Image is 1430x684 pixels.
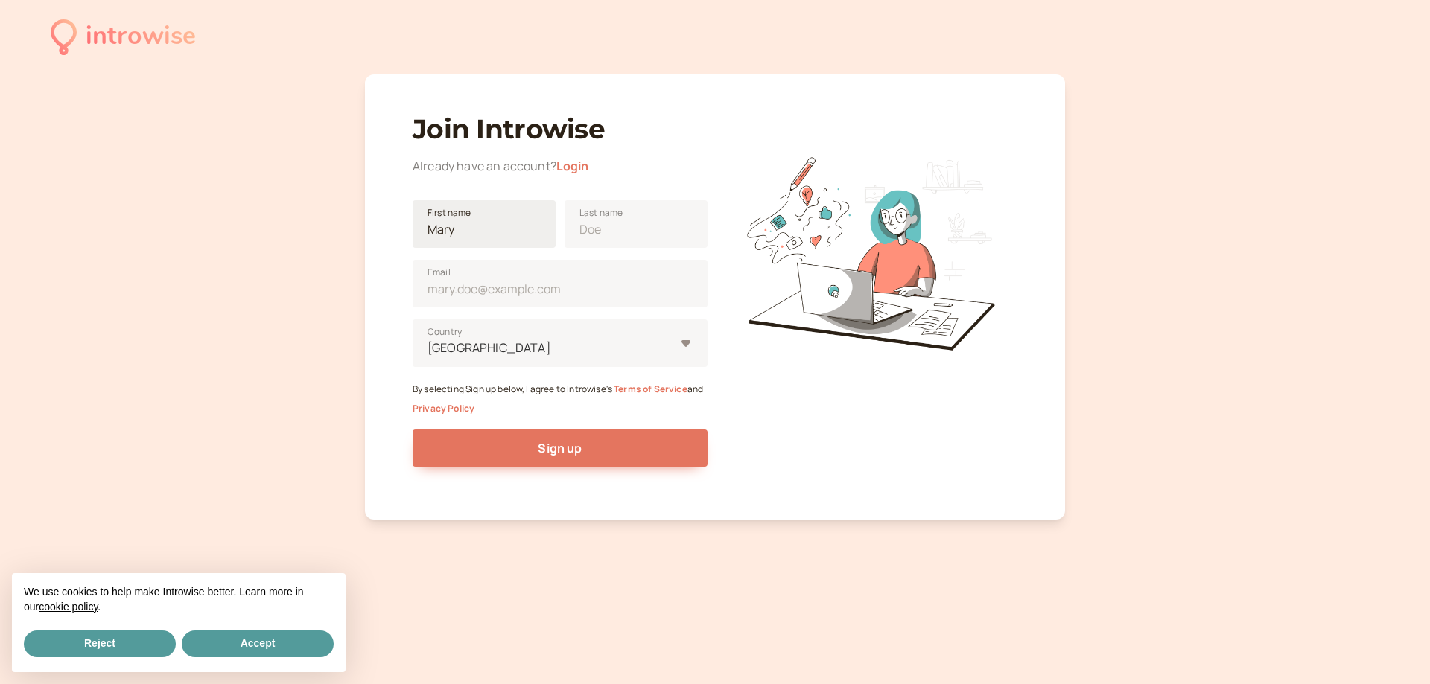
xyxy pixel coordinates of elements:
a: Privacy Policy [413,402,474,415]
a: cookie policy [39,601,98,613]
a: Terms of Service [614,383,687,395]
div: introwise [86,16,196,57]
div: We use cookies to help make Introwise better. Learn more in our . [12,573,346,627]
span: First name [428,205,471,220]
span: Country [428,325,462,339]
span: Email [428,265,451,280]
div: Already have an account? [413,157,708,176]
input: Last name [565,200,708,248]
small: By selecting Sign up below, I agree to Introwise's and [413,383,703,415]
input: Email [413,260,708,307]
button: Sign up [413,429,708,467]
h1: Join Introwise [413,113,708,145]
span: Sign up [538,440,582,456]
a: introwise [51,16,196,57]
input: [GEOGRAPHIC_DATA]Country [426,339,428,357]
a: Login [556,158,589,174]
span: Last name [579,205,623,220]
button: Accept [182,630,334,657]
button: Reject [24,630,176,657]
input: First name [413,200,556,248]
